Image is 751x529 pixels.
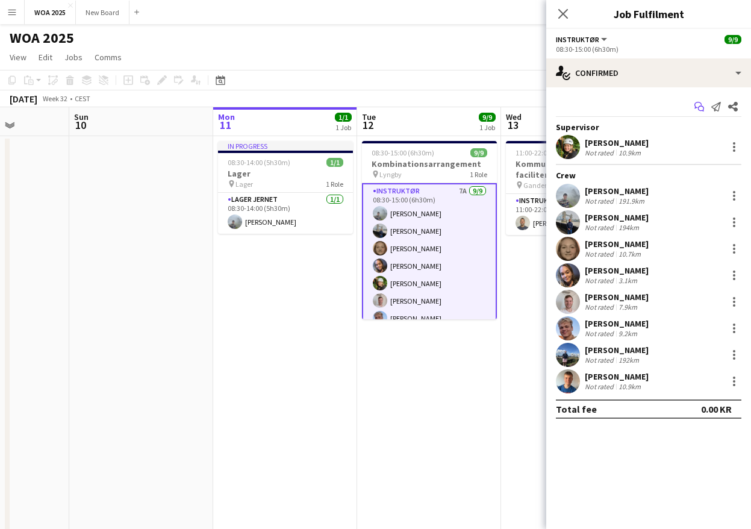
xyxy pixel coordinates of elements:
[218,141,353,234] app-job-card: In progress08:30-14:00 (5h30m)1/1Lager Lager1 RoleLager Jernet1/108:30-14:00 (5h30m)[PERSON_NAME]
[362,141,497,319] app-job-card: 08:30-15:00 (6h30m)9/9Kombinationsarrangement Lyngby1 RoleInstruktør7A9/908:30-15:00 (6h30m)[PERS...
[326,158,343,167] span: 1/1
[60,49,87,65] a: Jobs
[585,196,616,205] div: Not rated
[556,35,609,44] button: Instruktør
[360,118,376,132] span: 12
[585,186,649,196] div: [PERSON_NAME]
[546,58,751,87] div: Confirmed
[95,52,122,63] span: Comms
[546,122,751,133] div: Supervisor
[218,141,353,151] div: In progress
[556,403,597,415] div: Total fee
[379,170,402,179] span: Lyngby
[10,93,37,105] div: [DATE]
[218,111,235,122] span: Mon
[616,302,640,311] div: 7.9km
[585,148,616,157] div: Not rated
[585,212,649,223] div: [PERSON_NAME]
[585,137,649,148] div: [PERSON_NAME]
[546,6,751,22] h3: Job Fulfilment
[335,113,352,122] span: 1/1
[228,158,290,167] span: 08:30-14:00 (5h30m)
[616,223,641,232] div: 194km
[34,49,57,65] a: Edit
[725,35,741,44] span: 9/9
[585,382,616,391] div: Not rated
[701,403,732,415] div: 0.00 KR
[372,148,434,157] span: 08:30-15:00 (6h30m)
[616,148,643,157] div: 10.9km
[326,180,343,189] span: 1 Role
[25,1,76,24] button: WOA 2025
[479,113,496,122] span: 9/9
[10,52,26,63] span: View
[516,148,568,157] span: 11:00-22:00 (11h)
[5,49,31,65] a: View
[585,371,649,382] div: [PERSON_NAME]
[616,329,640,338] div: 9.2km
[585,345,649,355] div: [PERSON_NAME]
[616,276,640,285] div: 3.1km
[504,118,522,132] span: 13
[76,1,129,24] button: New Board
[585,329,616,338] div: Not rated
[90,49,126,65] a: Comms
[218,168,353,179] h3: Lager
[10,29,74,47] h1: WOA 2025
[616,355,641,365] div: 192km
[235,180,253,189] span: Lager
[585,276,616,285] div: Not rated
[506,111,522,122] span: Wed
[362,183,497,366] app-card-role: Instruktør7A9/908:30-15:00 (6h30m)[PERSON_NAME][PERSON_NAME][PERSON_NAME][PERSON_NAME][PERSON_NAM...
[64,52,83,63] span: Jobs
[585,355,616,365] div: Not rated
[218,193,353,234] app-card-role: Lager Jernet1/108:30-14:00 (5h30m)[PERSON_NAME]
[216,118,235,132] span: 11
[585,265,649,276] div: [PERSON_NAME]
[362,158,497,169] h3: Kombinationsarrangement
[335,123,351,132] div: 1 Job
[585,318,649,329] div: [PERSON_NAME]
[506,158,641,180] h3: Kommunikaos med facilitering
[556,45,741,54] div: 08:30-15:00 (6h30m)
[546,170,751,181] div: Crew
[585,249,616,258] div: Not rated
[39,52,52,63] span: Edit
[585,223,616,232] div: Not rated
[506,141,641,235] app-job-card: 11:00-22:00 (11h)1/1Kommunikaos med facilitering Ganderup - [GEOGRAPHIC_DATA]1 RoleInstruktør1A1/...
[585,239,649,249] div: [PERSON_NAME]
[479,123,495,132] div: 1 Job
[616,196,647,205] div: 191.9km
[362,111,376,122] span: Tue
[75,94,90,103] div: CEST
[585,302,616,311] div: Not rated
[74,111,89,122] span: Sun
[523,181,614,190] span: Ganderup - [GEOGRAPHIC_DATA]
[616,249,643,258] div: 10.7km
[506,194,641,235] app-card-role: Instruktør1A1/111:00-22:00 (11h)[PERSON_NAME]
[72,118,89,132] span: 10
[556,35,599,44] span: Instruktør
[40,94,70,103] span: Week 32
[585,292,649,302] div: [PERSON_NAME]
[470,148,487,157] span: 9/9
[616,382,643,391] div: 10.9km
[470,170,487,179] span: 1 Role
